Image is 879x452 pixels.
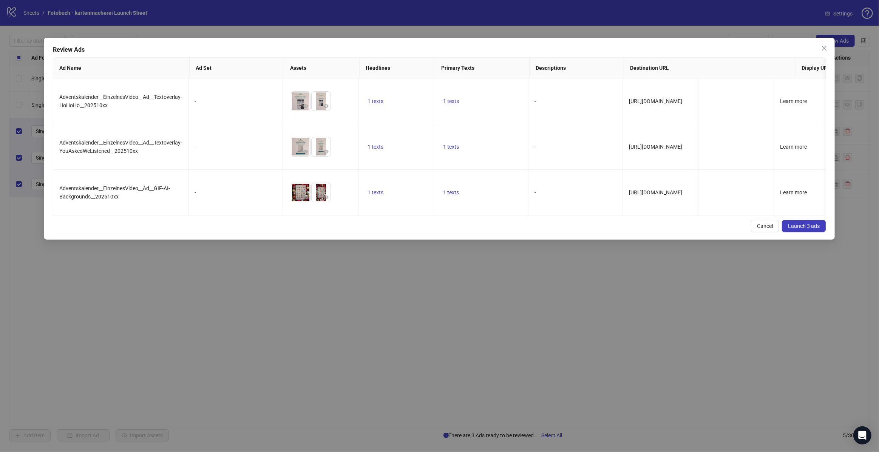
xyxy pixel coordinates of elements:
[365,97,386,106] button: 1 texts
[788,223,820,229] span: Launch 3 ads
[312,183,331,202] img: Asset 2
[291,183,310,202] img: Asset 1
[757,223,773,229] span: Cancel
[853,426,871,444] div: Open Intercom Messenger
[53,58,190,78] th: Ad Name
[530,58,624,78] th: Descriptions
[443,98,459,104] span: 1 texts
[780,98,807,104] span: Learn more
[284,58,360,78] th: Assets
[819,42,831,54] button: Close
[365,188,386,197] button: 1 texts
[303,195,308,200] span: eye
[301,147,310,156] button: Preview
[782,220,826,232] button: Launch 3 ads
[440,188,462,197] button: 1 texts
[624,58,796,78] th: Destination URL
[436,58,530,78] th: Primary Texts
[303,149,308,154] span: eye
[321,101,331,111] button: Preview
[291,92,310,111] img: Asset 1
[365,142,386,151] button: 1 texts
[443,144,459,150] span: 1 texts
[195,188,277,197] div: -
[796,58,871,78] th: Display URL
[323,195,329,200] span: eye
[303,103,308,109] span: eye
[190,58,284,78] th: Ad Set
[323,149,329,154] span: eye
[321,147,331,156] button: Preview
[323,103,329,109] span: eye
[321,193,331,202] button: Preview
[368,144,383,150] span: 1 texts
[368,98,383,104] span: 1 texts
[822,45,828,51] span: close
[360,58,436,78] th: Headlines
[629,98,682,104] span: [URL][DOMAIN_NAME]
[535,189,536,195] span: -
[535,144,536,150] span: -
[629,189,682,195] span: [URL][DOMAIN_NAME]
[59,94,182,108] span: Adventskalender__EinzelnesVideo__Ad__Textoverlay-HoHoHo__202510xx
[291,137,310,156] img: Asset 1
[368,189,383,195] span: 1 texts
[312,92,331,111] img: Asset 2
[535,98,536,104] span: -
[440,142,462,151] button: 1 texts
[59,140,182,154] span: Adventskalender__EinzelnesVideo__Ad__Textoverlay-YouAskedWeListened__202510xx
[751,220,779,232] button: Cancel
[443,189,459,195] span: 1 texts
[780,189,807,195] span: Learn more
[780,144,807,150] span: Learn more
[53,45,826,54] div: Review Ads
[629,144,682,150] span: [URL][DOMAIN_NAME]
[301,101,310,111] button: Preview
[59,185,170,200] span: Adventskalender__EinzelnesVideo__Ad__GIF-AI-Backgrounds__202510xx
[195,143,277,151] div: -
[312,137,331,156] img: Asset 2
[301,193,310,202] button: Preview
[440,97,462,106] button: 1 texts
[195,97,277,105] div: -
